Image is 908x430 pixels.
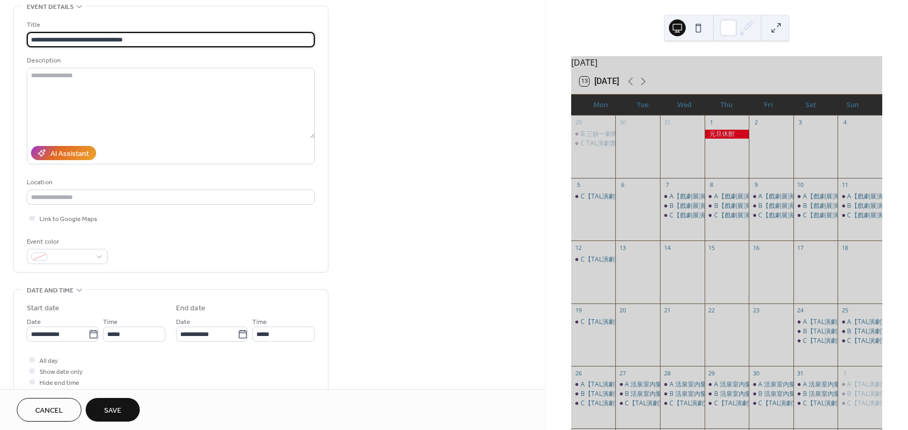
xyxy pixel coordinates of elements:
div: C【TAL演劇實驗室】-鈴木團練 / 賴峻祥 [571,255,616,264]
div: C【TAL演劇實驗室】-[PERSON_NAME] / [PERSON_NAME] [581,192,746,201]
div: C【TAL演劇實驗室X鐵森林】-鈴木呈現週 / 陳祈伶 [749,399,793,408]
div: 28 [663,369,671,377]
span: Show date only [39,366,82,377]
div: C【TAL演劇實驗室】-鈴木團練 / 賴峻祥 [571,318,616,327]
span: Date and time [27,285,74,296]
div: C TAL演劇實驗室-[PERSON_NAME] / [PERSON_NAME] [581,139,735,148]
div: Mon [580,95,622,116]
span: Date [176,317,190,328]
div: 8 [708,181,716,189]
div: A 活泉室內樂團 / [PERSON_NAME] [803,380,901,389]
div: B【戲劇展演】裝台 / 戲箱文化劇團 / 林宗澄 [705,202,749,211]
span: Date [27,317,41,328]
div: C【戲劇展演】裝台 / 戲箱文化劇團 / [PERSON_NAME] [714,211,866,220]
div: 18 [841,244,849,251]
div: A 活泉室內樂團 / [PERSON_NAME] [669,380,768,389]
button: 13[DATE] [576,74,623,89]
div: Sat [790,95,832,116]
div: B【TAL演劇實驗室X鐵森林】-鈴木呈現週 / 陳祈伶 [793,327,838,336]
div: AI Assistant [50,149,89,160]
div: B【戲劇展演】裝台 / 戲箱文化劇團 / [PERSON_NAME] [669,202,822,211]
div: B 三缺一劇團 / [PERSON_NAME] [581,130,673,139]
div: C【TAL演劇實驗室X鐵森林】-鈴木呈現週 / 陳祈伶 [660,399,705,408]
div: A 活泉室內樂團 / [PERSON_NAME] [625,380,723,389]
div: C【戲劇展演】演出 / 戲箱文化劇團 / 林宗澄 [749,211,793,220]
button: Cancel [17,398,81,422]
div: Description [27,55,313,66]
div: A【TAL演劇實驗室X鐵森林】-鈴木呈現週 / 陳祈伶 [838,380,882,389]
div: 15 [708,244,716,251]
span: Link to Google Maps [39,214,97,225]
div: C【TAL演劇實驗室】-[PERSON_NAME] / [PERSON_NAME] [581,318,746,327]
div: 26 [574,369,582,377]
div: B【戲劇展演】演出 / 戲箱文化劇團 / 林宗澄 [838,202,882,211]
div: C【TAL演劇實驗室X鐵森林】-鈴木呈現週 / 陳祈伶 [838,337,882,345]
div: A【戲劇展演】演出 / 戲箱文化劇團 / 林宗澄 [838,192,882,201]
div: 2 [752,119,760,127]
button: Save [86,398,140,422]
div: 17 [797,244,804,251]
div: C【TAL演劇實驗室X鐵森林】-鈴木呈現週 / 陳祈伶 [571,399,616,408]
div: C【TAL演劇實驗室X鐵森林】-鈴木呈現週 / 陳祈伶 [793,337,838,345]
div: 12 [574,244,582,251]
div: 29 [708,369,716,377]
div: Location [27,177,313,188]
div: 31 [797,369,804,377]
div: End date [176,303,205,314]
span: Cancel [35,405,63,416]
div: A 活泉室內樂團 / [PERSON_NAME] [714,380,812,389]
div: A 活泉室內樂團 / 何裕天 [615,380,660,389]
div: 20 [618,307,626,314]
div: A 活泉室內樂團 / [PERSON_NAME] [758,380,857,389]
div: 元旦休館 [705,130,749,139]
div: B【TAL演劇實驗室X鐵森林】-[PERSON_NAME]週 / [PERSON_NAME] [581,390,775,398]
div: 4 [841,119,849,127]
div: C【TAL演劇實驗室X鐵森林】-[PERSON_NAME]週 / [PERSON_NAME] [625,399,819,408]
div: 31 [663,119,671,127]
div: A【TAL演劇實驗室X鐵森林】-[PERSON_NAME]週 / [PERSON_NAME] [581,380,775,389]
div: C【TAL演劇實驗室】-鈴木團練 / 賴峻祥 [571,192,616,201]
div: 13 [618,244,626,251]
div: 30 [752,369,760,377]
div: 5 [574,181,582,189]
div: 19 [574,307,582,314]
div: C【TAL演劇實驗室】-[PERSON_NAME] / [PERSON_NAME] [581,255,746,264]
div: A【戲劇展演】裝台 / 戲箱文化劇團 / 林宗澄 [705,192,749,201]
div: B【TAL演劇實驗室X鐵森林】-鈴木呈現週 / 陳祈伶 [838,390,882,398]
div: C【TAL演劇實驗室X鐵森林】-[PERSON_NAME]週 / [PERSON_NAME] [581,399,775,408]
div: A【TAL演劇實驗室X鐵森林】-鈴木呈現週 / 陳祈伶 [571,380,616,389]
div: A 活泉室內樂團 / 何裕天 [705,380,749,389]
div: C TAL演劇實驗室-鈴木團練 / 黃羿真 [571,139,616,148]
div: C【TAL演劇實驗室X鐵森林】-鈴木呈現週 / 陳祈伶 [838,399,882,408]
div: 3 [797,119,804,127]
div: 16 [752,244,760,251]
div: 29 [574,119,582,127]
div: C【戲劇展演】裝台 / 戲箱文化劇團 / 林宗澄 [705,211,749,220]
div: B 活泉室內樂團 / 何裕天 [749,390,793,398]
div: Title [27,19,313,30]
div: A【戲劇展演】演出 / 戲箱文化劇團 / 林宗澄 [793,192,838,201]
div: B 活泉室內樂團 / 何裕天 [705,390,749,398]
div: B 活泉室內樂團 / 何裕天 [615,390,660,398]
div: B【戲劇展演】演出 / 戲箱文化劇團 / 林宗澄 [749,202,793,211]
div: 10 [797,181,804,189]
div: 11 [841,181,849,189]
div: B【戲劇展演】演出 / 戲箱文化劇團 / 林宗澄 [793,202,838,211]
span: Time [103,317,118,328]
div: A 活泉室內樂團 / 何裕天 [660,380,705,389]
div: [DATE] [571,56,882,69]
div: A【TAL演劇實驗室X鐵森林】-鈴木呈現週 / 陳祈伶 [838,318,882,327]
div: 9 [752,181,760,189]
div: A【戲劇展演】裝台 / 戲箱文化劇團 / [PERSON_NAME] [714,192,866,201]
span: All day [39,355,58,366]
button: AI Assistant [31,146,96,160]
div: A【戲劇展演】演出 / 戲箱文化劇團 / 林宗澄 [749,192,793,201]
span: Time [252,317,267,328]
div: B 活泉室內樂團 / 何裕天 [793,390,838,398]
div: Thu [706,95,748,116]
div: C【戲劇展演】裝台 / 戲箱文化劇團 / 林宗澄 [660,211,705,220]
div: B 活泉室內樂團 / [PERSON_NAME] [669,390,768,398]
div: Wed [664,95,706,116]
div: C【戲劇展演】演出 / 戲箱文化劇團 / 林宗澄 [838,211,882,220]
div: A 活泉室內樂團 / 何裕天 [749,380,793,389]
